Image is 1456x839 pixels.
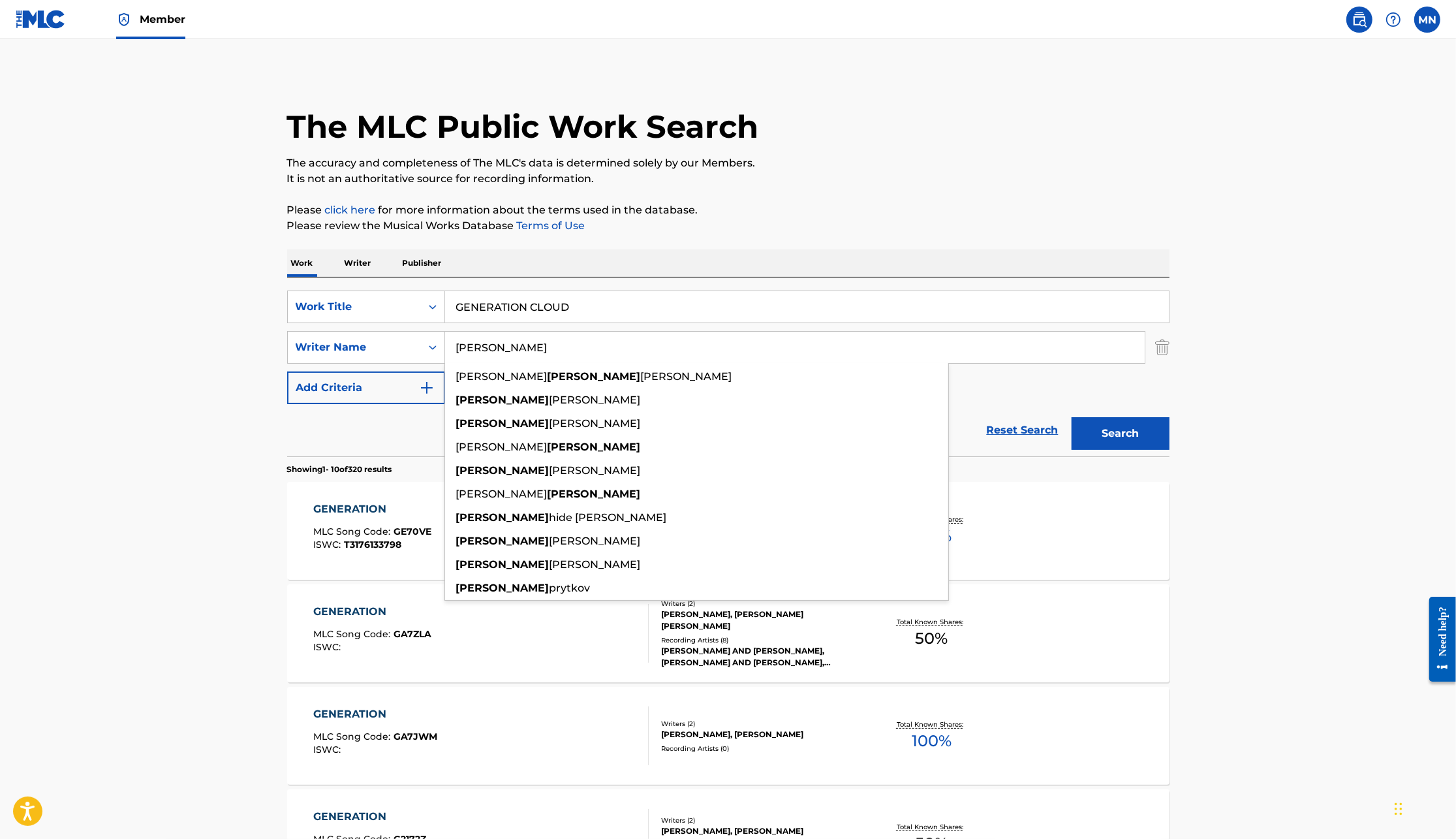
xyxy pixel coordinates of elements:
[1352,12,1367,27] img: search
[456,464,550,477] strong: [PERSON_NAME]
[419,380,435,396] img: 9d2ae6d4665cec9f34b9.svg
[641,370,732,383] span: [PERSON_NAME]
[456,558,550,571] strong: [PERSON_NAME]
[313,526,394,537] span: MLC Song Code :
[287,171,1169,187] p: It is not an authoritative source for recording information.
[456,535,550,547] strong: [PERSON_NAME]
[287,482,1169,580] a: GENERATIONMLC Song Code:GE70VEISWC:T3176133798Writers (1)[PERSON_NAME] [PERSON_NAME]Recording Art...
[456,511,550,524] strong: [PERSON_NAME]
[661,719,858,729] div: Writers ( 2 )
[313,604,431,620] div: GENERATION
[661,645,858,669] div: [PERSON_NAME] AND [PERSON_NAME], [PERSON_NAME] AND [PERSON_NAME], [PERSON_NAME] AND [PERSON_NAME]...
[661,635,858,645] div: Recording Artists ( 8 )
[313,809,426,825] div: GENERATION
[456,417,550,430] strong: [PERSON_NAME]
[897,617,967,627] p: Total Known Shares:
[287,372,445,404] button: Add Criteria
[296,340,413,355] div: Writer Name
[287,155,1169,171] p: The accuracy and completeness of The MLC's data is determined solely by our Members.
[980,416,1065,445] a: Reset Search
[661,599,858,609] div: Writers ( 2 )
[287,687,1169,785] a: GENERATIONMLC Song Code:GA7JWMISWC:Writers (2)[PERSON_NAME], [PERSON_NAME]Recording Artists (0)To...
[456,488,548,500] span: [PERSON_NAME]
[661,815,858,825] div: Writers ( 2 )
[313,641,344,653] span: ISWC :
[897,720,967,729] p: Total Known Shares:
[16,10,66,29] img: MLC Logo
[550,558,641,571] span: [PERSON_NAME]
[287,202,1169,218] p: Please for more information about the terms used in the database.
[550,535,641,547] span: [PERSON_NAME]
[313,744,344,755] span: ISWC :
[915,627,948,650] span: 50 %
[456,441,548,453] span: [PERSON_NAME]
[456,370,548,383] span: [PERSON_NAME]
[1155,331,1169,364] img: Delete Criterion
[1419,587,1456,692] iframe: Resource Center
[394,628,431,640] span: GA7ZLA
[661,744,858,753] div: Recording Artists ( 0 )
[661,729,858,740] div: [PERSON_NAME], [PERSON_NAME]
[313,706,437,722] div: GENERATION
[140,12,185,27] span: Member
[1386,12,1401,27] img: help
[456,394,550,406] strong: [PERSON_NAME]
[399,249,446,277] p: Publisher
[550,511,667,524] span: hide [PERSON_NAME]
[344,539,401,550] span: T3176133798
[116,12,132,27] img: Top Rightsholder
[1391,776,1456,839] iframe: Chat Widget
[313,628,394,640] span: MLC Song Code :
[550,464,641,477] span: [PERSON_NAME]
[341,249,375,277] p: Writer
[287,464,392,475] p: Showing 1 - 10 of 320 results
[313,539,344,550] span: ISWC :
[394,731,437,742] span: GA7JWM
[514,219,585,232] a: Terms of Use
[287,107,759,146] h1: The MLC Public Work Search
[912,729,952,753] span: 100 %
[548,488,641,500] strong: [PERSON_NAME]
[661,825,858,837] div: [PERSON_NAME], [PERSON_NAME]
[313,731,394,742] span: MLC Song Code :
[548,441,641,453] strong: [PERSON_NAME]
[296,299,413,315] div: Work Title
[550,582,591,594] span: prytkov
[550,417,641,430] span: [PERSON_NAME]
[1414,7,1440,33] div: User Menu
[287,584,1169,682] a: GENERATIONMLC Song Code:GA7ZLAISWC:Writers (2)[PERSON_NAME], [PERSON_NAME] [PERSON_NAME]Recording...
[456,582,550,594] strong: [PERSON_NAME]
[1395,789,1402,829] div: Drag
[394,526,431,537] span: GE70VE
[325,204,376,216] a: click here
[897,822,967,832] p: Total Known Shares:
[1072,417,1169,450] button: Search
[661,609,858,632] div: [PERSON_NAME], [PERSON_NAME] [PERSON_NAME]
[1380,7,1406,33] div: Help
[548,370,641,383] strong: [PERSON_NAME]
[287,218,1169,234] p: Please review the Musical Works Database
[1346,7,1372,33] a: Public Search
[550,394,641,406] span: [PERSON_NAME]
[313,501,431,517] div: GENERATION
[287,249,317,277] p: Work
[287,291,1169,456] form: Search Form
